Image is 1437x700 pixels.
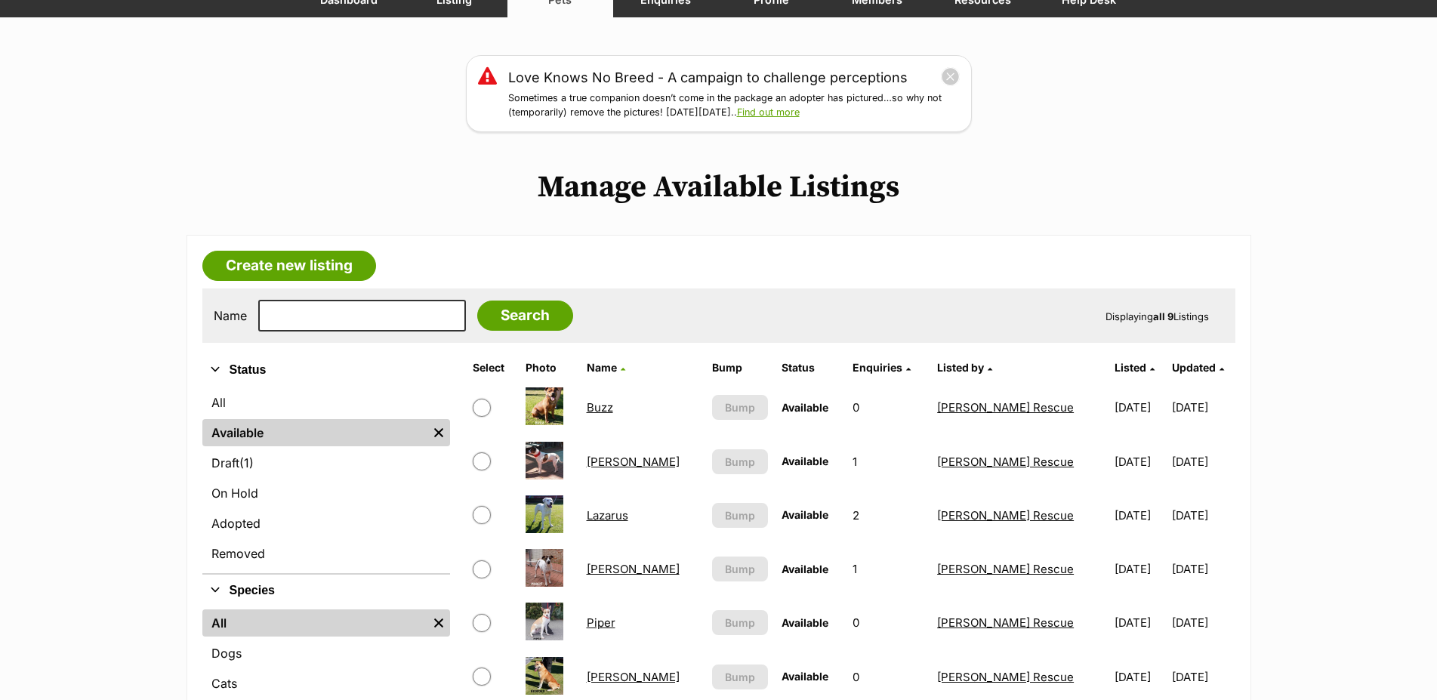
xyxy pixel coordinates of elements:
span: translation missing: en.admin.listings.index.attributes.enquiries [853,361,902,374]
a: Piper [587,615,615,630]
td: 0 [846,381,930,433]
a: [PERSON_NAME] [587,455,680,469]
td: [DATE] [1109,543,1170,595]
button: Bump [712,557,768,581]
a: Enquiries [853,361,911,374]
a: Cats [202,670,450,697]
button: Bump [712,395,768,420]
td: 2 [846,489,930,541]
a: [PERSON_NAME] [587,562,680,576]
td: [DATE] [1109,489,1170,541]
a: All [202,609,427,637]
a: Removed [202,540,450,567]
span: Available [782,455,828,467]
a: On Hold [202,480,450,507]
a: Listed by [937,361,992,374]
a: Buzz [587,400,613,415]
a: Draft [202,449,450,476]
a: Adopted [202,510,450,537]
strong: all 9 [1153,310,1173,322]
a: Updated [1172,361,1224,374]
a: Create new listing [202,251,376,281]
td: [DATE] [1109,436,1170,488]
td: [DATE] [1109,381,1170,433]
span: Available [782,670,828,683]
td: [DATE] [1172,436,1234,488]
a: Love Knows No Breed - A campaign to challenge perceptions [508,67,908,88]
a: Name [587,361,625,374]
a: All [202,389,450,416]
span: Listed by [937,361,984,374]
span: Available [782,508,828,521]
a: Available [202,419,427,446]
span: Bump [725,561,755,577]
span: Displaying Listings [1106,310,1209,322]
span: Bump [725,615,755,631]
span: Updated [1172,361,1216,374]
span: (1) [239,454,254,472]
button: Bump [712,610,768,635]
p: Sometimes a true companion doesn’t come in the package an adopter has pictured…so why not (tempor... [508,91,960,120]
span: Bump [725,399,755,415]
button: Species [202,581,450,600]
span: Bump [725,669,755,685]
span: Bump [725,454,755,470]
span: Bump [725,507,755,523]
a: Listed [1115,361,1155,374]
th: Status [776,356,845,380]
button: Bump [712,665,768,689]
span: Name [587,361,617,374]
td: 1 [846,436,930,488]
a: [PERSON_NAME] [587,670,680,684]
a: [PERSON_NAME] Rescue [937,615,1074,630]
th: Photo [520,356,578,380]
td: 0 [846,597,930,649]
a: [PERSON_NAME] Rescue [937,400,1074,415]
span: Available [782,401,828,414]
span: Listed [1115,361,1146,374]
a: [PERSON_NAME] Rescue [937,670,1074,684]
td: [DATE] [1172,381,1234,433]
a: Remove filter [427,419,450,446]
a: Dogs [202,640,450,667]
a: Find out more [737,106,800,118]
td: [DATE] [1172,597,1234,649]
a: [PERSON_NAME] Rescue [937,508,1074,523]
div: Status [202,386,450,573]
a: Remove filter [427,609,450,637]
button: Bump [712,503,768,528]
input: Search [477,301,573,331]
a: Lazarus [587,508,628,523]
td: [DATE] [1172,543,1234,595]
a: [PERSON_NAME] Rescue [937,562,1074,576]
button: Bump [712,449,768,474]
td: [DATE] [1109,597,1170,649]
span: Available [782,616,828,629]
td: [DATE] [1172,489,1234,541]
a: [PERSON_NAME] Rescue [937,455,1074,469]
th: Bump [706,356,774,380]
button: Status [202,360,450,380]
label: Name [214,309,247,322]
button: close [941,67,960,86]
th: Select [467,356,519,380]
td: 1 [846,543,930,595]
span: Available [782,563,828,575]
